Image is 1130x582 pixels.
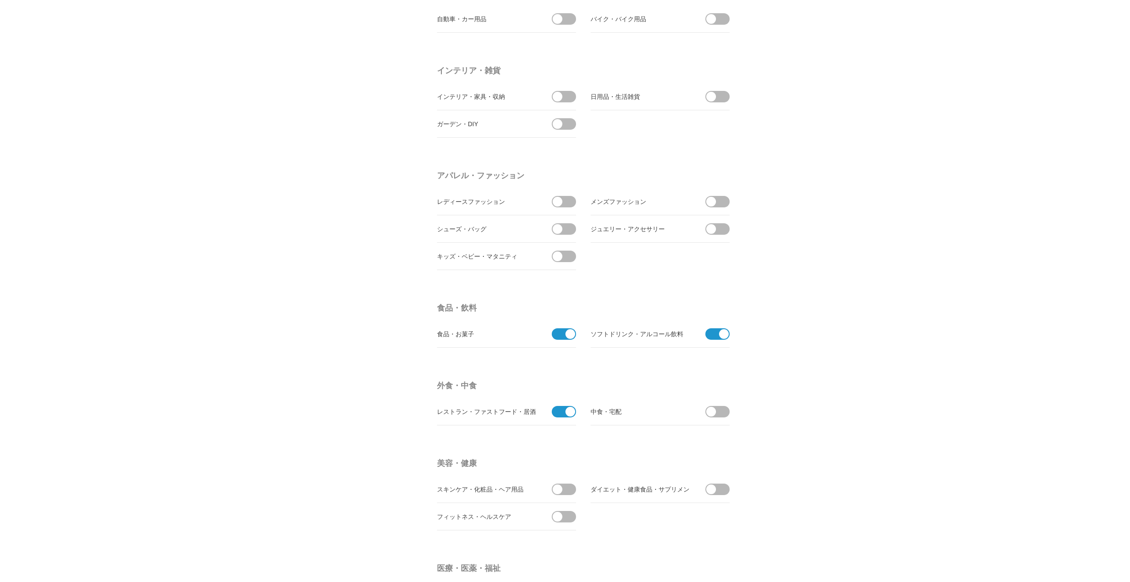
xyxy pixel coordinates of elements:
[437,223,536,234] div: シューズ・バッグ
[591,223,690,234] div: ジュエリー・アクセサリー
[437,560,733,576] h4: 医療・医薬・福祉
[437,91,536,102] div: インテリア・家具・収納
[591,328,690,339] div: ソフトドリンク・アルコール飲料
[437,118,536,129] div: ガーデン・DIY
[591,484,690,495] div: ダイエット・健康食品・サプリメント
[591,13,690,24] div: バイク・バイク用品
[591,91,690,102] div: 日用品・生活雑貨
[437,511,536,522] div: フィットネス・ヘルスケア
[437,196,536,207] div: レディースファッション
[437,455,733,471] h4: 美容・健康
[591,196,690,207] div: メンズファッション
[437,13,536,24] div: 自動車・カー用品
[437,378,733,394] h4: 外食・中食
[437,406,536,417] div: レストラン・ファストフード・居酒屋
[591,406,690,417] div: 中食・宅配
[437,328,536,339] div: 食品・お菓子
[437,484,536,495] div: スキンケア・化粧品・ヘア用品
[437,300,733,316] h4: 食品・飲料
[437,63,733,79] h4: インテリア・雑貨
[437,168,733,184] h4: アパレル・ファッション
[437,251,536,262] div: キッズ・ベビー・マタニティ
